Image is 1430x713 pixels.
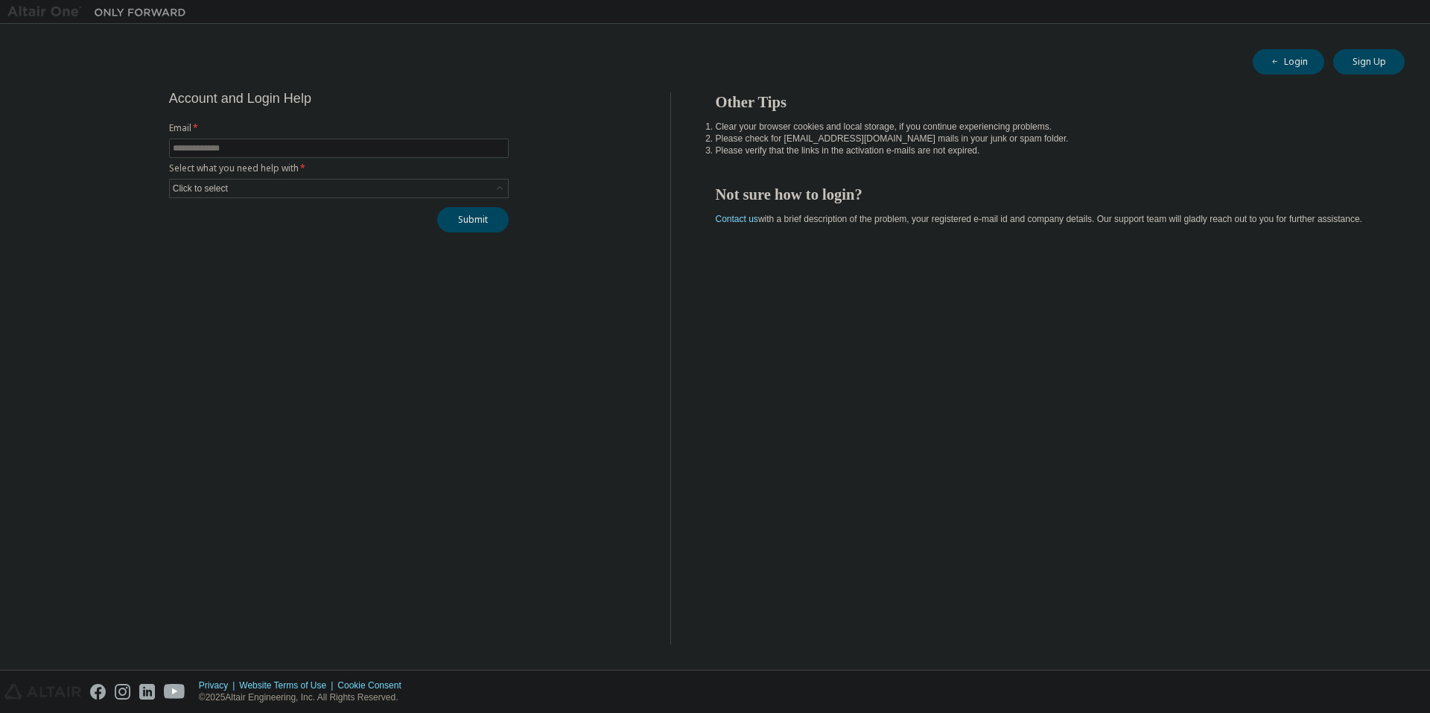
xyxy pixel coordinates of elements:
[716,185,1379,204] h2: Not sure how to login?
[139,684,155,700] img: linkedin.svg
[716,214,1362,224] span: with a brief description of the problem, your registered e-mail id and company details. Our suppo...
[170,180,508,197] div: Click to select
[716,145,1379,156] li: Please verify that the links in the activation e-mails are not expired.
[199,691,410,704] p: © 2025 Altair Engineering, Inc. All Rights Reserved.
[4,684,81,700] img: altair_logo.svg
[115,684,130,700] img: instagram.svg
[90,684,106,700] img: facebook.svg
[173,183,228,194] div: Click to select
[437,207,509,232] button: Submit
[169,162,509,174] label: Select what you need help with
[1253,49,1324,75] button: Login
[169,122,509,134] label: Email
[7,4,194,19] img: Altair One
[239,679,337,691] div: Website Terms of Use
[1333,49,1405,75] button: Sign Up
[716,121,1379,133] li: Clear your browser cookies and local storage, if you continue experiencing problems.
[716,133,1379,145] li: Please check for [EMAIL_ADDRESS][DOMAIN_NAME] mails in your junk or spam folder.
[716,214,758,224] a: Contact us
[199,679,239,691] div: Privacy
[164,684,185,700] img: youtube.svg
[716,92,1379,112] h2: Other Tips
[169,92,441,104] div: Account and Login Help
[337,679,410,691] div: Cookie Consent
